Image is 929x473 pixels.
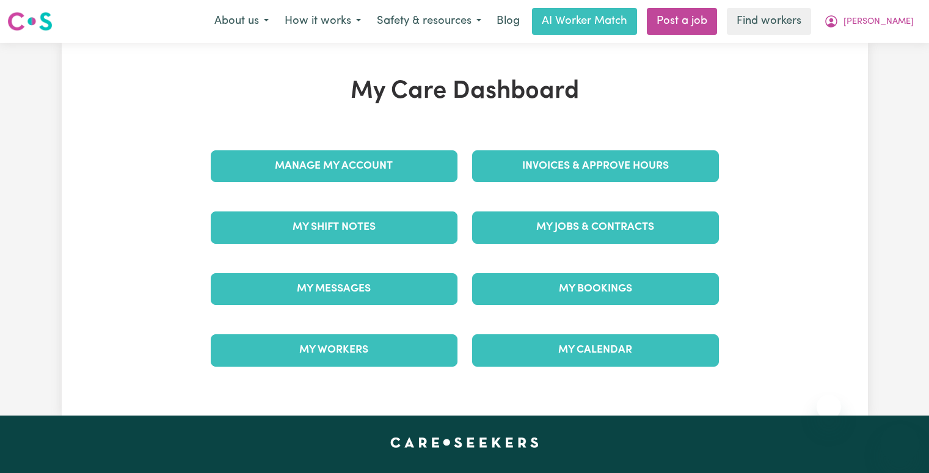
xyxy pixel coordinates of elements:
h1: My Care Dashboard [203,77,726,106]
a: Invoices & Approve Hours [472,150,719,182]
a: Find workers [727,8,811,35]
a: AI Worker Match [532,8,637,35]
a: My Bookings [472,273,719,305]
button: How it works [277,9,369,34]
a: My Shift Notes [211,211,457,243]
a: Blog [489,8,527,35]
iframe: Close message [817,395,841,419]
a: Manage My Account [211,150,457,182]
a: Post a job [647,8,717,35]
a: Careseekers home page [390,438,539,447]
button: About us [206,9,277,34]
a: My Jobs & Contracts [472,211,719,243]
img: Careseekers logo [7,10,53,32]
a: My Messages [211,273,457,305]
a: My Calendar [472,334,719,366]
button: My Account [816,9,922,34]
iframe: Button to launch messaging window [880,424,919,463]
a: My Workers [211,334,457,366]
button: Safety & resources [369,9,489,34]
a: Careseekers logo [7,7,53,35]
span: [PERSON_NAME] [843,15,914,29]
